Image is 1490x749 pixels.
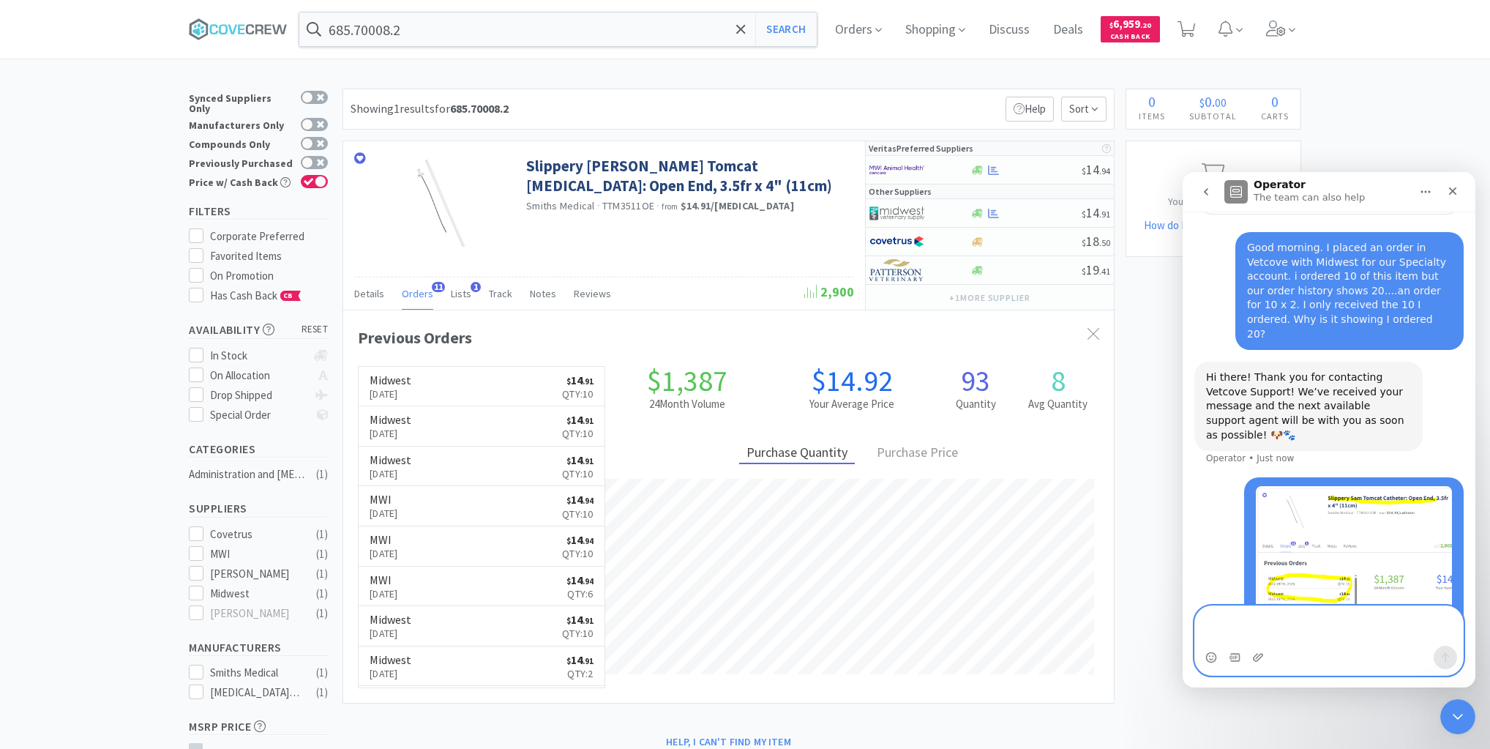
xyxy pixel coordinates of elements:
[189,321,328,338] h5: Availability
[566,416,571,426] span: $
[189,466,307,483] div: Administration and [MEDICAL_DATA]
[935,366,1017,395] h1: 93
[755,12,816,46] button: Search
[605,366,770,395] h1: $1,387
[370,574,398,586] h6: MWI
[370,374,411,386] h6: Midwest
[189,91,293,113] div: Synced Suppliers Only
[583,656,594,666] span: . 91
[359,606,604,646] a: Midwest[DATE]$14.91Qty:10
[566,536,571,546] span: $
[566,576,571,586] span: $
[351,100,509,119] div: Showing 1 results
[566,666,594,682] p: Qty: 2
[210,267,329,285] div: On Promotion
[562,625,594,641] p: Qty: 10
[1271,92,1279,111] span: 0
[370,386,411,402] p: [DATE]
[662,201,678,212] span: from
[566,452,594,467] span: 14
[370,614,411,625] h6: Midwest
[358,325,1099,351] div: Previous Orders
[562,545,594,562] p: Qty: 10
[583,376,594,387] span: . 91
[602,199,654,212] span: TTM3511OE
[316,585,328,603] div: ( 1 )
[1017,395,1099,413] h2: Avg Quantity
[566,586,594,602] p: Qty: 6
[583,616,594,626] span: . 91
[451,287,471,300] span: Lists
[210,565,301,583] div: [PERSON_NAME]
[566,456,571,466] span: $
[370,654,411,666] h6: Midwest
[566,412,594,427] span: 14
[562,506,594,522] p: Qty: 10
[566,496,571,506] span: $
[1017,366,1099,395] h1: 8
[562,425,594,441] p: Qty: 10
[1082,165,1086,176] span: $
[359,447,604,487] a: Midwest[DATE]$14.91Qty:10
[656,199,659,212] span: ·
[471,282,481,292] span: 1
[210,684,301,701] div: [MEDICAL_DATA] Medical
[359,686,604,726] a: Midwest$14.91
[770,366,935,395] h1: $14.92
[210,605,301,622] div: [PERSON_NAME]
[359,567,604,607] a: MWI[DATE]$14.94Qty:6
[281,291,296,300] span: CB
[583,496,594,506] span: . 94
[1199,95,1205,110] span: $
[1082,266,1086,277] span: $
[566,376,571,387] span: $
[583,456,594,466] span: . 91
[869,231,924,253] img: 77fca1acd8b6420a9015268ca798ef17_1.png
[1082,161,1110,178] span: 14
[370,466,411,482] p: [DATE]
[566,573,594,587] span: 14
[370,505,398,521] p: [DATE]
[1215,95,1227,110] span: 00
[189,156,293,168] div: Previously Purchased
[489,287,512,300] span: Track
[526,156,850,196] a: Slippery [PERSON_NAME] Tomcat [MEDICAL_DATA]: Open End, 3.5fr x 4" (11cm)
[370,625,411,641] p: [DATE]
[359,367,604,407] a: Midwest[DATE]$14.91Qty:10
[316,664,328,682] div: ( 1 )
[391,156,486,251] img: 618d292d8d944146ac7e6cd6e61f30f3_317819.jpeg
[210,288,302,302] span: Has Cash Back
[359,406,604,447] a: Midwest[DATE]$14.91Qty:10
[566,612,594,627] span: 14
[370,454,411,466] h6: Midwest
[1248,109,1300,123] h4: Carts
[566,532,594,547] span: 14
[316,684,328,701] div: ( 1 )
[1099,237,1110,248] span: . 50
[210,347,307,365] div: In Stock
[354,287,384,300] span: Details
[869,159,924,181] img: f6b2451649754179b5b4e0c70c3f7cb0_2.png
[739,442,855,465] div: Purchase Quantity
[210,545,301,563] div: MWI
[189,639,328,656] h5: Manufacturers
[983,23,1036,37] a: Discuss
[1126,109,1177,123] h4: Items
[316,565,328,583] div: ( 1 )
[210,526,301,543] div: Covetrus
[566,492,594,507] span: 14
[435,101,509,116] span: for
[210,387,307,404] div: Drop Shipped
[189,718,328,735] h5: MSRP Price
